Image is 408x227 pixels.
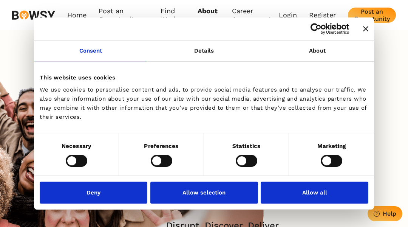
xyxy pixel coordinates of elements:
[67,7,87,24] a: Home
[144,143,178,149] strong: Preferences
[283,23,349,34] a: Usercentrics Cookiebot - opens in a new window
[363,26,368,31] button: Close banner
[147,40,261,61] a: Details
[150,182,258,204] button: Allow selection
[354,8,390,22] div: Post an Opportunity
[348,8,396,23] button: Post an Opportunity
[40,182,147,204] button: Deny
[279,11,297,19] a: Login
[40,85,368,121] div: We use cookies to personalise content and ads, to provide social media features and to analyse ou...
[317,143,346,149] strong: Marketing
[62,143,91,149] strong: Necessary
[261,40,374,61] a: About
[368,206,402,221] button: Help
[40,73,368,82] div: This website uses cookies
[232,7,279,24] a: Career Assessment
[261,182,368,204] button: Allow all
[232,143,260,149] strong: Statistics
[383,210,396,217] div: Help
[34,40,147,61] a: Consent
[309,11,336,19] a: Register
[12,11,55,20] img: svg%3e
